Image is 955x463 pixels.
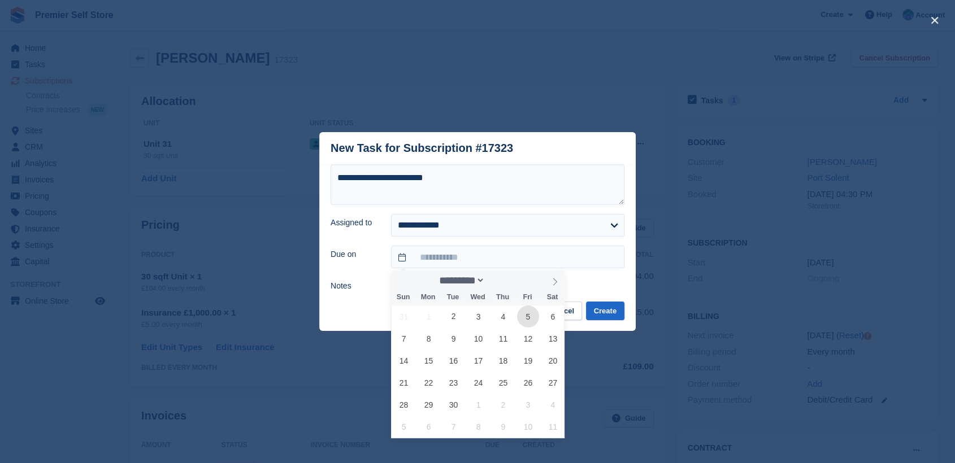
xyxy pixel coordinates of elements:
[485,274,520,286] input: Year
[391,294,416,301] span: Sun
[492,305,514,327] span: September 4, 2025
[331,280,377,292] label: Notes
[517,305,539,327] span: September 5, 2025
[492,416,514,438] span: October 9, 2025
[467,372,489,394] span: September 24, 2025
[517,327,539,350] span: September 12, 2025
[926,11,944,29] button: close
[542,394,564,416] span: October 4, 2025
[540,294,565,301] span: Sat
[416,294,441,301] span: Mon
[466,294,490,301] span: Wed
[418,327,440,350] span: September 8, 2025
[418,350,440,372] span: September 15, 2025
[418,305,440,327] span: September 1, 2025
[492,372,514,394] span: September 25, 2025
[442,350,465,372] span: September 16, 2025
[467,416,489,438] span: October 8, 2025
[331,142,513,155] div: New Task for Subscription #17323
[542,350,564,372] span: September 20, 2025
[467,350,489,372] span: September 17, 2025
[441,294,466,301] span: Tue
[435,274,485,286] select: Month
[517,416,539,438] span: October 10, 2025
[542,416,564,438] span: October 11, 2025
[393,372,415,394] span: September 21, 2025
[542,305,564,327] span: September 6, 2025
[517,350,539,372] span: September 19, 2025
[586,302,624,320] button: Create
[442,416,465,438] span: October 7, 2025
[393,327,415,350] span: September 7, 2025
[393,416,415,438] span: October 5, 2025
[542,372,564,394] span: September 27, 2025
[418,394,440,416] span: September 29, 2025
[517,372,539,394] span: September 26, 2025
[418,416,440,438] span: October 6, 2025
[331,217,377,229] label: Assigned to
[442,305,465,327] span: September 2, 2025
[393,394,415,416] span: September 28, 2025
[442,327,465,350] span: September 9, 2025
[492,327,514,350] span: September 11, 2025
[393,350,415,372] span: September 14, 2025
[467,327,489,350] span: September 10, 2025
[442,372,465,394] span: September 23, 2025
[331,248,377,260] label: Due on
[393,305,415,327] span: August 31, 2025
[492,350,514,372] span: September 18, 2025
[515,294,540,301] span: Fri
[442,394,465,416] span: September 30, 2025
[517,394,539,416] span: October 3, 2025
[490,294,515,301] span: Thu
[467,394,489,416] span: October 1, 2025
[418,372,440,394] span: September 22, 2025
[542,327,564,350] span: September 13, 2025
[467,305,489,327] span: September 3, 2025
[492,394,514,416] span: October 2, 2025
